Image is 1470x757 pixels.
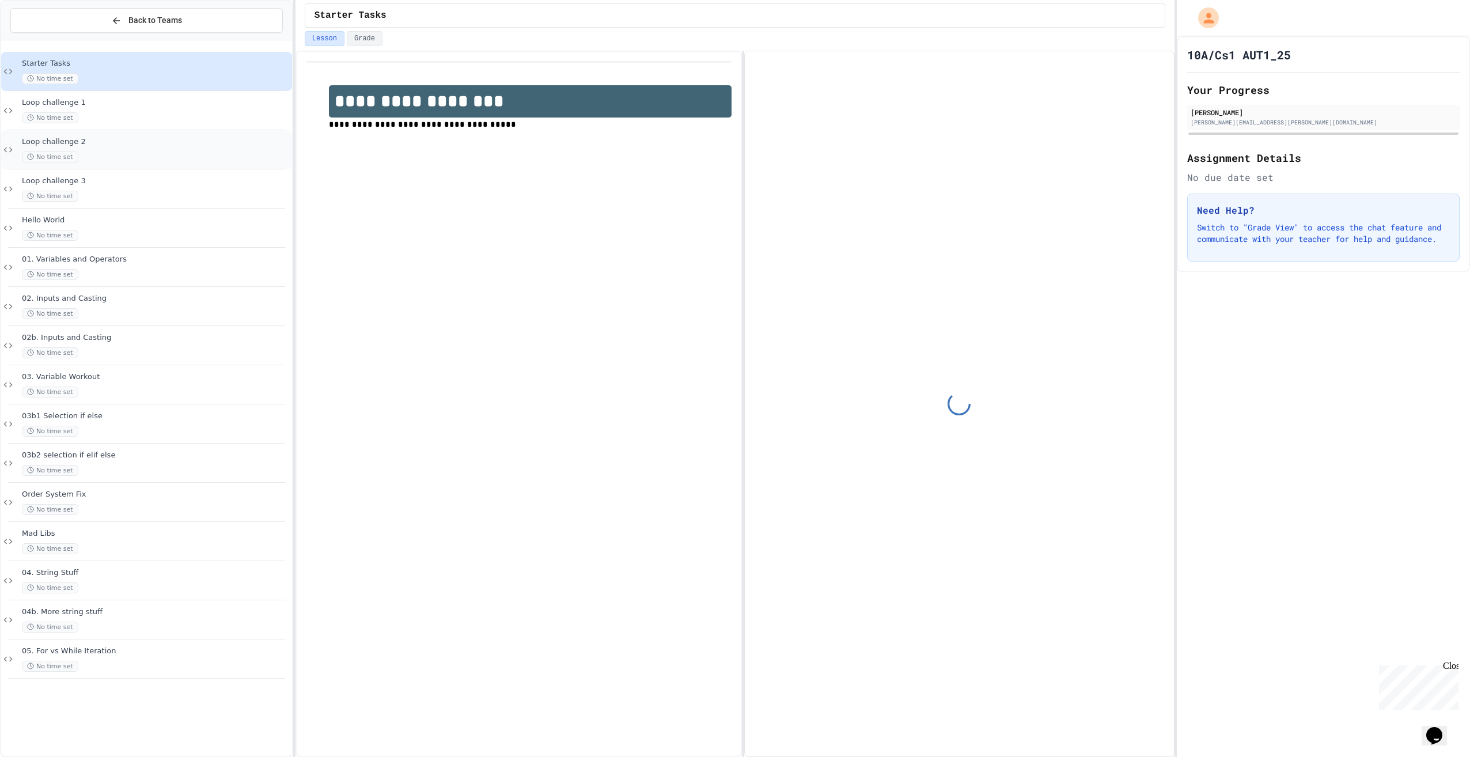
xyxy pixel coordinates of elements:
[22,504,78,515] span: No time set
[22,607,290,617] span: 04b. More string stuff
[22,73,78,84] span: No time set
[1187,82,1460,98] h2: Your Progress
[128,14,182,27] span: Back to Teams
[22,112,78,123] span: No time set
[22,543,78,554] span: No time set
[22,646,290,656] span: 05. For vs While Iteration
[22,137,290,147] span: Loop challenge 2
[1187,150,1460,166] h2: Assignment Details
[22,191,78,202] span: No time set
[22,529,290,539] span: Mad Libs
[315,9,387,22] span: Starter Tasks
[22,255,290,264] span: 01. Variables and Operators
[22,582,78,593] span: No time set
[22,426,78,437] span: No time set
[1197,222,1450,245] p: Switch to "Grade View" to access the chat feature and communicate with your teacher for help and ...
[22,387,78,398] span: No time set
[305,31,344,46] button: Lesson
[22,333,290,343] span: 02b. Inputs and Casting
[22,347,78,358] span: No time set
[22,98,290,108] span: Loop challenge 1
[347,31,382,46] button: Grade
[22,451,290,460] span: 03b2 selection if elif else
[22,372,290,382] span: 03. Variable Workout
[22,294,290,304] span: 02. Inputs and Casting
[22,152,78,162] span: No time set
[5,5,79,73] div: Chat with us now!Close
[22,269,78,280] span: No time set
[1191,107,1456,118] div: [PERSON_NAME]
[22,176,290,186] span: Loop challenge 3
[22,59,290,69] span: Starter Tasks
[1197,203,1450,217] h3: Need Help?
[22,622,78,633] span: No time set
[22,661,78,672] span: No time set
[22,308,78,319] span: No time set
[1191,118,1456,127] div: [PERSON_NAME][EMAIL_ADDRESS][PERSON_NAME][DOMAIN_NAME]
[10,8,283,33] button: Back to Teams
[22,230,78,241] span: No time set
[1187,171,1460,184] div: No due date set
[1374,661,1458,710] iframe: chat widget
[22,411,290,421] span: 03b1 Selection if else
[1186,5,1222,31] div: My Account
[22,490,290,499] span: Order System Fix
[1422,711,1458,745] iframe: chat widget
[22,215,290,225] span: Hello World
[22,568,290,578] span: 04. String Stuff
[1187,47,1291,63] h1: 10A/Cs1 AUT1_25
[22,465,78,476] span: No time set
